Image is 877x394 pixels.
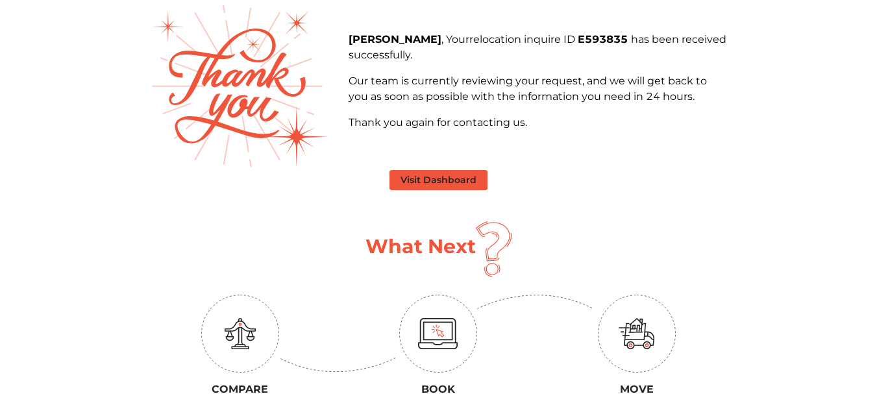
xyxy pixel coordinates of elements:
img: move [619,318,655,349]
b: E593835 [578,33,631,45]
h1: What Next [365,235,476,258]
b: [PERSON_NAME] [349,33,441,45]
img: circle [598,295,676,373]
img: down [477,295,594,310]
img: education [225,318,256,349]
img: monitor [418,318,458,349]
img: circle [201,295,279,373]
p: Our team is currently reviewing your request, and we will get back to you as soon as possible wit... [349,73,726,105]
img: question [476,221,512,277]
button: Visit Dashboard [389,170,488,190]
img: circle [399,295,477,373]
p: Thank you again for contacting us. [349,115,726,130]
img: up [279,358,396,373]
img: thank-you [152,5,327,167]
span: relocation [469,33,524,45]
p: , Your inquire ID has been received successfully. [349,32,726,63]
